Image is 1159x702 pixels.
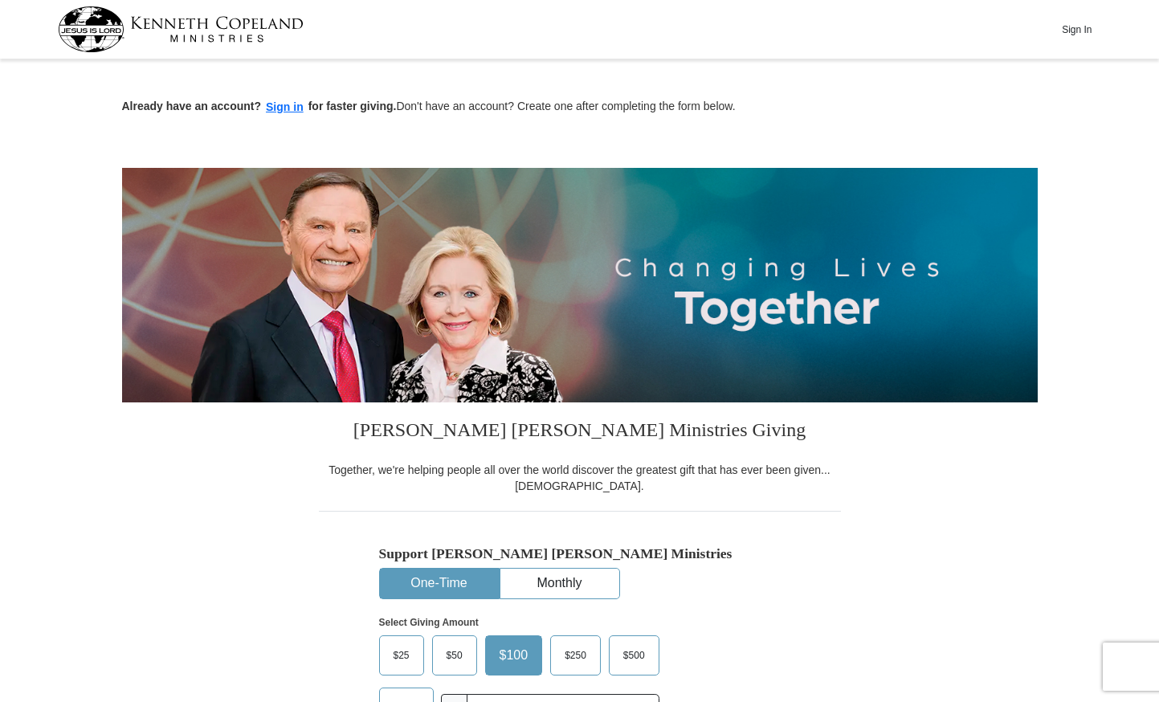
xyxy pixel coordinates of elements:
[492,643,537,667] span: $100
[1053,17,1101,42] button: Sign In
[439,643,471,667] span: $50
[615,643,653,667] span: $500
[319,402,841,462] h3: [PERSON_NAME] [PERSON_NAME] Ministries Giving
[500,569,619,598] button: Monthly
[122,100,397,112] strong: Already have an account? for faster giving.
[58,6,304,52] img: kcm-header-logo.svg
[261,98,308,116] button: Sign in
[379,545,781,562] h5: Support [PERSON_NAME] [PERSON_NAME] Ministries
[380,569,499,598] button: One-Time
[319,462,841,494] div: Together, we're helping people all over the world discover the greatest gift that has ever been g...
[386,643,418,667] span: $25
[379,617,479,628] strong: Select Giving Amount
[122,98,1038,116] p: Don't have an account? Create one after completing the form below.
[557,643,594,667] span: $250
